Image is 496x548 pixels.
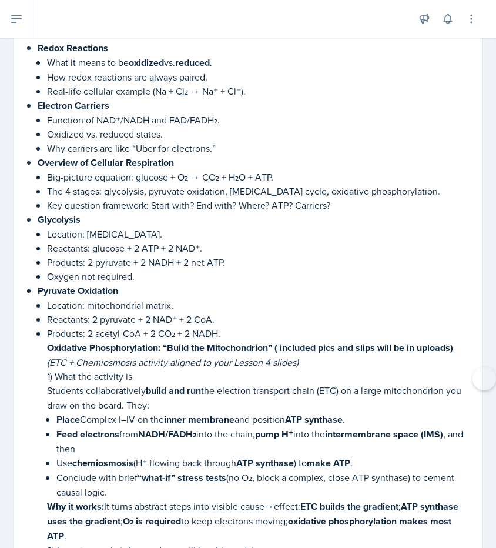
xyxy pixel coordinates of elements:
p: Real-life cellular example (Na + Cl₂ → Na⁺ + Cl⁻). [47,84,468,98]
strong: make ATP [307,456,350,470]
p: Key question framework: Start with? End with? Where? ATP? Carriers? [47,198,468,212]
strong: Place [56,413,80,426]
p: Oxidized vs. reduced states. [47,127,468,141]
strong: Glycolysis [38,213,81,226]
p: Location: [MEDICAL_DATA]. [47,227,468,241]
strong: pump H⁺ [255,427,293,441]
strong: reduced [175,56,210,69]
p: Big-picture equation: glucose + O₂ → CO₂ + H₂O + ATP. [47,170,468,184]
p: What it means to be vs. . [47,55,468,70]
strong: oxidized [129,56,164,69]
strong: Overview of Cellular Respiration [38,156,174,169]
strong: Electron Carriers [38,99,109,112]
p: Reactants: 2 pyruvate + 2 NAD⁺ + 2 CoA. [47,312,468,326]
p: It turns abstract steps into visible cause→effect: ; ; to keep electrons moving; . [47,499,468,543]
p: The 4 stages: glycolysis, pyruvate oxidation, [MEDICAL_DATA] cycle, oxidative phosphorylation. [47,184,468,198]
p: Students collaboratively the electron transport chain (ETC) on a large mitochondrion you draw on ... [47,383,468,412]
strong: O₂ is required [123,514,181,528]
strong: NADH/FADH₂ [138,427,196,441]
strong: Feed electrons [56,427,119,441]
p: Conclude with brief (no O₂, block a complex, close ATP synthase) to cement causal logic. [56,470,468,499]
strong: Pyruvate Oxidation [38,284,118,298]
p: Use (H⁺ flowing back through ) to . [56,456,468,470]
p: Reactants: glucose + 2 ATP + 2 NAD⁺. [47,241,468,255]
p: Products: 2 acetyl-CoA + 2 CO₂ + 2 NADH. [47,326,468,340]
strong: ETC builds the gradient [300,500,398,513]
strong: Redox Reactions [38,41,108,55]
strong: “what-if” stress tests [138,471,226,484]
p: Products: 2 pyruvate + 2 NADH + 2 net ATP. [47,255,468,269]
strong: inner membrane [164,413,234,426]
p: 1) What the activity is [47,369,468,383]
p: Oxygen not required. [47,269,468,283]
p: Function of NAD⁺/NADH and FAD/FADH₂. [47,113,468,127]
p: How redox reactions are always paired. [47,70,468,84]
p: Why carriers are like “Uber for electrons.” [47,141,468,155]
strong: intermembrane space (IMS) [325,427,443,441]
strong: Oxidative Phosphorylation: “Build the Mitochondrion” ( included pics and slips will be in uploads) [47,341,453,355]
strong: ATP synthase [285,413,343,426]
strong: build and run [146,384,201,397]
p: from into the chain, into the , and then [56,427,468,456]
strong: Why it works: [47,500,104,513]
strong: ATP synthase [236,456,294,470]
em: (ETC + Chemiosmosis activity aligned to your Lesson 4 slides) [47,356,299,369]
strong: chemiosmosis [72,456,133,470]
p: Complex I–IV on the and position . [56,412,468,427]
p: Location: mitochondrial matrix. [47,298,468,312]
